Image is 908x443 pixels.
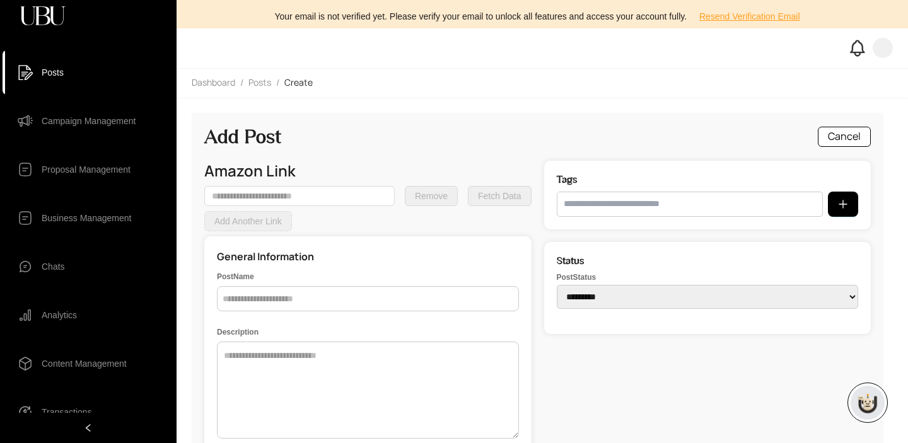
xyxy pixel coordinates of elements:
button: Resend Verification Email [689,6,810,26]
h2: Add Post [204,125,281,148]
span: Content Management [42,351,127,376]
span: Business Management [42,205,131,231]
button: Add Another Link [204,211,292,231]
div: Your email is not verified yet. Please verify your email to unlock all features and access your a... [184,6,900,26]
span: Dashboard [192,76,235,88]
h3: Amazon Link [204,161,532,181]
h2: Status [557,255,859,267]
span: Create [284,76,313,88]
img: chatboticon-C4A3G2IU.png [855,390,880,415]
span: plus [838,199,848,209]
span: left [84,423,93,432]
span: Resend Verification Email [699,9,800,23]
span: Campaign Management [42,108,136,134]
label: Description [217,326,519,338]
h2: General Information [217,249,519,265]
label: Post Status [557,273,859,282]
span: Analytics [42,302,77,328]
span: Posts [42,60,64,85]
span: Chats [42,254,65,279]
span: Cancel [828,129,861,144]
span: Transactions [42,400,92,425]
h2: Tags [557,173,859,185]
li: / [240,76,243,90]
label: Post Name [217,271,519,283]
span: Proposal Management [42,157,131,182]
button: Cancel [818,127,871,147]
button: Remove [405,186,458,206]
a: Posts [246,76,274,90]
button: plus [828,192,858,217]
button: Fetch Data [468,186,531,206]
li: / [276,76,279,90]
